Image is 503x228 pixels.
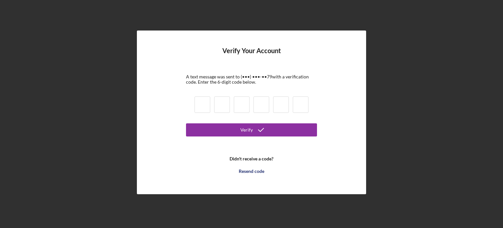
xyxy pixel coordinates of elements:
[186,123,317,136] button: Verify
[222,47,281,64] h4: Verify Your Account
[230,156,273,161] b: Didn't receive a code?
[186,165,317,178] button: Resend code
[186,74,317,85] div: A text message was sent to (•••) •••-•• 79 with a verification code. Enter the 6-digit code below.
[239,165,264,178] div: Resend code
[240,123,253,136] div: Verify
